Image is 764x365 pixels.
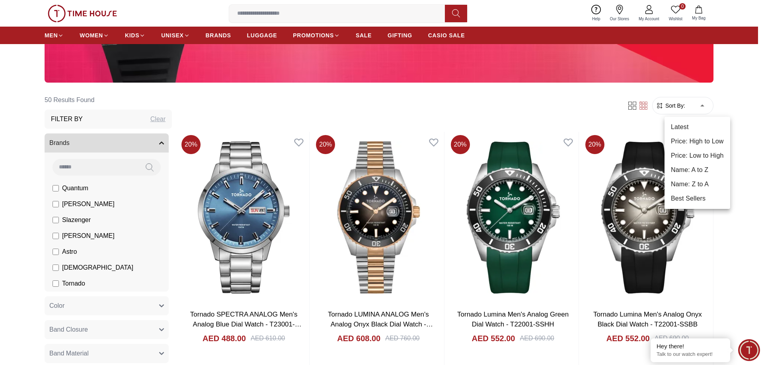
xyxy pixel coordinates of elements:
[657,342,724,350] div: Hey there!
[738,339,760,361] div: Chat Widget
[665,134,730,149] li: Price: High to Low
[665,163,730,177] li: Name: A to Z
[657,351,724,358] p: Talk to our watch expert!
[665,191,730,206] li: Best Sellers
[665,120,730,134] li: Latest
[665,149,730,163] li: Price: Low to High
[665,177,730,191] li: Name: Z to A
